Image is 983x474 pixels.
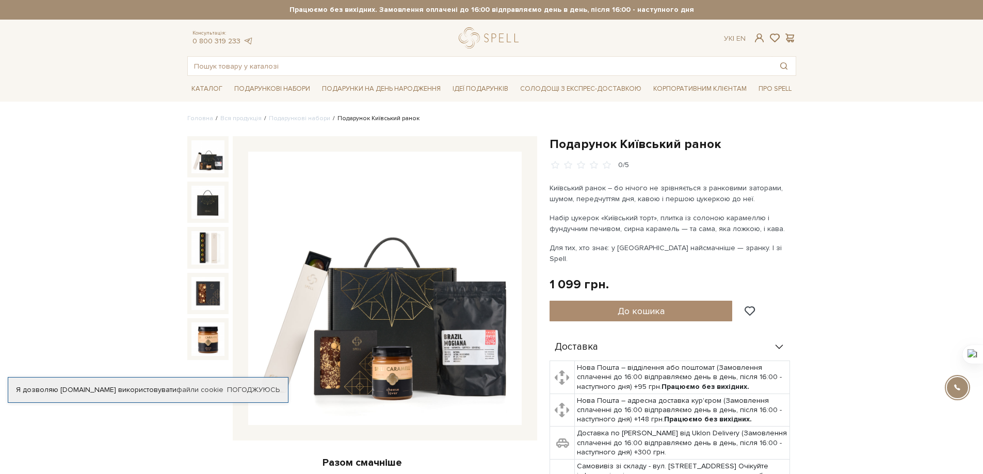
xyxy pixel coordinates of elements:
[448,81,512,97] a: Ідеї подарунків
[754,81,796,97] a: Про Spell
[243,37,253,45] a: telegram
[575,361,790,394] td: Нова Пошта – відділення або поштомат (Замовлення сплаченні до 16:00 відправляємо день в день, піс...
[550,301,733,321] button: До кошика
[188,57,772,75] input: Пошук товару у каталозі
[550,242,792,264] p: Для тих, хто знає: у [GEOGRAPHIC_DATA] найсмачніше — зранку. І зі Spell.
[191,322,224,355] img: Подарунок Київський ранок
[191,231,224,264] img: Подарунок Київський ранок
[192,30,253,37] span: Консультація:
[550,183,792,204] p: Київський ранок – бо нічого не зрівняється з ранковими заторами, шумом, передчуттям дня, кавою і ...
[736,34,746,43] a: En
[724,34,746,43] div: Ук
[220,115,262,122] a: Вся продукція
[618,160,629,170] div: 0/5
[330,114,420,123] li: Подарунок Київський ранок
[191,277,224,310] img: Подарунок Київський ранок
[772,57,796,75] button: Пошук товару у каталозі
[550,136,796,152] h1: Подарунок Київський ранок
[192,37,240,45] a: 0 800 319 233
[555,342,598,352] span: Доставка
[459,27,523,48] a: logo
[662,382,749,391] b: Працюємо без вихідних.
[191,186,224,219] img: Подарунок Київський ранок
[248,152,522,425] img: Подарунок Київський ранок
[187,456,537,469] div: Разом смачніше
[550,213,792,234] p: Набір цукерок «Київський торт», плитка із солоною карамеллю і фундучним печивом, сирна карамель —...
[575,394,790,427] td: Нова Пошта – адресна доставка кур'єром (Замовлення сплаченні до 16:00 відправляємо день в день, п...
[227,385,280,395] a: Погоджуюсь
[575,427,790,460] td: Доставка по [PERSON_NAME] від Uklon Delivery (Замовлення сплаченні до 16:00 відправляємо день в д...
[664,415,752,423] b: Працюємо без вихідних.
[649,81,751,97] a: Корпоративним клієнтам
[187,81,227,97] a: Каталог
[187,5,796,14] strong: Працюємо без вихідних. Замовлення оплачені до 16:00 відправляємо день в день, після 16:00 - насту...
[187,115,213,122] a: Головна
[550,276,609,292] div: 1 099 грн.
[176,385,223,394] a: файли cookie
[8,385,288,395] div: Я дозволяю [DOMAIN_NAME] використовувати
[318,81,445,97] a: Подарунки на День народження
[733,34,734,43] span: |
[230,81,314,97] a: Подарункові набори
[516,80,646,97] a: Солодощі з експрес-доставкою
[269,115,330,122] a: Подарункові набори
[618,305,665,317] span: До кошика
[191,140,224,173] img: Подарунок Київський ранок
